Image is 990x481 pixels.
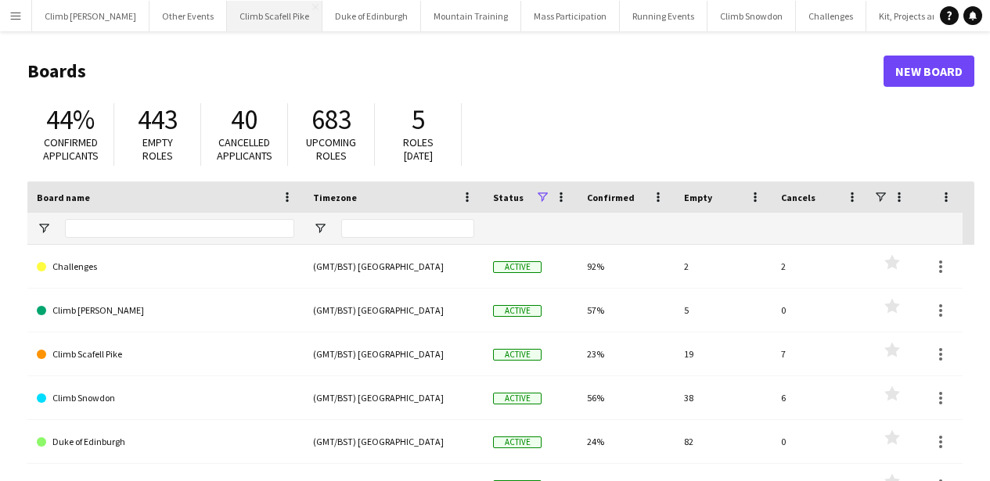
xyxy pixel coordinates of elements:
span: Roles [DATE] [403,135,434,163]
span: Timezone [313,192,357,203]
a: New Board [884,56,974,87]
span: Empty roles [142,135,173,163]
span: Empty [684,192,712,203]
button: Open Filter Menu [313,221,327,235]
div: 6 [772,376,869,419]
button: Climb [PERSON_NAME] [32,1,149,31]
div: 2 [772,245,869,288]
div: 0 [772,289,869,332]
div: (GMT/BST) [GEOGRAPHIC_DATA] [304,376,484,419]
span: Cancelled applicants [217,135,272,163]
div: (GMT/BST) [GEOGRAPHIC_DATA] [304,332,484,375]
button: Mountain Training [421,1,521,31]
span: Confirmed applicants [43,135,99,163]
div: 56% [578,376,675,419]
button: Climb Snowdon [707,1,796,31]
a: Challenges [37,245,294,289]
div: (GMT/BST) [GEOGRAPHIC_DATA] [304,420,484,463]
span: 5 [412,102,425,137]
span: Active [493,349,542,361]
button: Open Filter Menu [37,221,51,235]
button: Mass Participation [521,1,620,31]
div: 92% [578,245,675,288]
div: 7 [772,332,869,375]
span: 40 [231,102,257,137]
span: Active [493,305,542,317]
a: Climb Scafell Pike [37,332,294,376]
div: 0 [772,420,869,463]
div: 2 [675,245,772,288]
span: Status [493,192,524,203]
span: Active [493,436,542,448]
a: Climb Snowdon [37,376,294,420]
button: Running Events [620,1,707,31]
div: (GMT/BST) [GEOGRAPHIC_DATA] [304,289,484,332]
button: Kit, Projects and Office [866,1,982,31]
span: 44% [46,102,95,137]
button: Other Events [149,1,227,31]
span: 443 [138,102,178,137]
span: Board name [37,192,90,203]
span: Active [493,393,542,404]
div: 24% [578,420,675,463]
span: Active [493,261,542,273]
div: 5 [675,289,772,332]
div: 19 [675,332,772,375]
div: 23% [578,332,675,375]
button: Challenges [796,1,866,31]
span: Upcoming roles [306,135,356,163]
input: Timezone Filter Input [341,219,474,238]
a: Duke of Edinburgh [37,420,294,464]
button: Duke of Edinburgh [322,1,421,31]
a: Climb [PERSON_NAME] [37,289,294,332]
div: (GMT/BST) [GEOGRAPHIC_DATA] [304,245,484,288]
div: 82 [675,420,772,463]
button: Climb Scafell Pike [227,1,322,31]
div: 38 [675,376,772,419]
span: Confirmed [587,192,635,203]
span: Cancels [781,192,815,203]
div: 57% [578,289,675,332]
input: Board name Filter Input [65,219,294,238]
h1: Boards [27,59,884,83]
span: 683 [311,102,351,137]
